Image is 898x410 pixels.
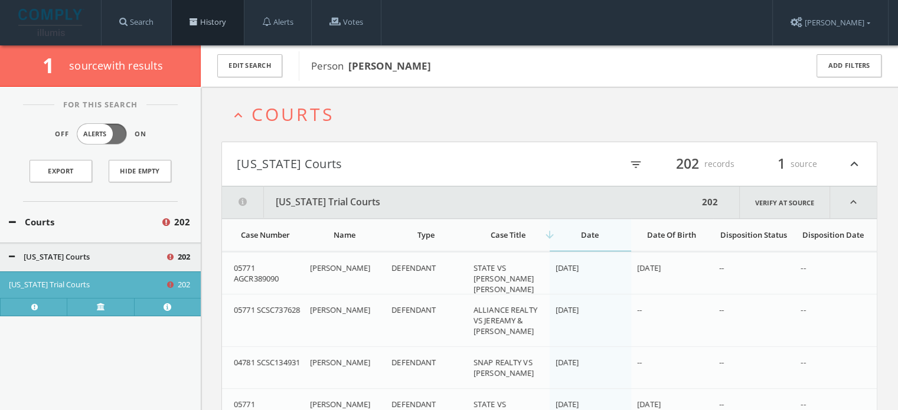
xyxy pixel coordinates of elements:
span: 1 [43,51,64,79]
span: On [135,129,146,139]
button: [US_STATE] Courts [9,251,165,263]
span: DEFENDANT [391,304,436,315]
span: -- [801,304,805,315]
span: For This Search [54,99,146,111]
span: -- [719,304,724,315]
span: [DATE] [556,263,579,273]
span: [PERSON_NAME] [310,357,371,368]
button: Hide Empty [109,160,171,182]
span: -- [719,263,724,273]
span: [DATE] [556,357,579,368]
button: expand_lessCourts [230,104,877,124]
span: [PERSON_NAME] [310,304,371,315]
span: -- [719,357,724,368]
button: Edit Search [217,54,282,77]
button: Courts [9,215,161,229]
span: STATE VS [PERSON_NAME] [PERSON_NAME] [474,263,534,294]
img: illumis [18,9,84,36]
i: expand_less [847,154,862,174]
div: Name [310,229,379,240]
span: source with results [69,58,163,73]
span: DEFENDANT [391,399,436,409]
span: Person [311,59,431,73]
span: 04781 SCSC134931 [234,357,300,368]
span: DEFENDANT [391,263,436,273]
div: Date [556,229,625,240]
div: records [664,154,734,174]
span: [DATE] [556,304,579,315]
div: Disposition Status [719,229,788,240]
i: arrow_downward [544,229,556,241]
i: expand_less [830,186,877,218]
span: 202 [174,215,190,229]
div: source [746,154,817,174]
span: [PERSON_NAME] [310,263,371,273]
span: -- [637,304,642,315]
div: Disposition Date [801,229,865,240]
i: expand_less [230,107,246,123]
span: 05771 SCSC737628 [234,304,300,315]
span: SNAP REALTY VS [PERSON_NAME] [474,357,534,378]
span: -- [801,357,805,368]
a: Verify at source [739,186,830,218]
button: [US_STATE] Courts [237,154,550,174]
span: 202 [178,251,190,263]
span: 1 [772,153,791,174]
span: [DATE] [556,399,579,409]
span: 05771 AGCR389090 [234,263,279,284]
div: Date Of Birth [637,229,706,240]
button: Add Filters [817,54,881,77]
span: 202 [671,153,704,174]
a: Verify at source [67,298,133,316]
button: [US_STATE] Trial Courts [222,186,698,218]
span: 202 [178,279,190,291]
span: -- [719,399,724,409]
span: DEFENDANT [391,357,436,368]
span: ALLIANCE REALTY VS JEREAMY & [PERSON_NAME] [474,304,537,336]
i: filter_list [629,158,642,171]
div: Case Title [474,229,543,240]
b: [PERSON_NAME] [348,59,431,73]
span: [DATE] [637,399,661,409]
a: Export [30,160,92,182]
div: Case Number [234,229,297,240]
span: [PERSON_NAME] [310,399,371,409]
div: Type [391,229,461,240]
span: -- [637,357,642,368]
span: -- [801,263,805,273]
button: [US_STATE] Trial Courts [9,279,165,291]
span: Courts [252,102,334,126]
span: [DATE] [637,263,661,273]
span: Off [55,129,69,139]
span: -- [801,399,805,409]
div: 202 [698,186,721,218]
